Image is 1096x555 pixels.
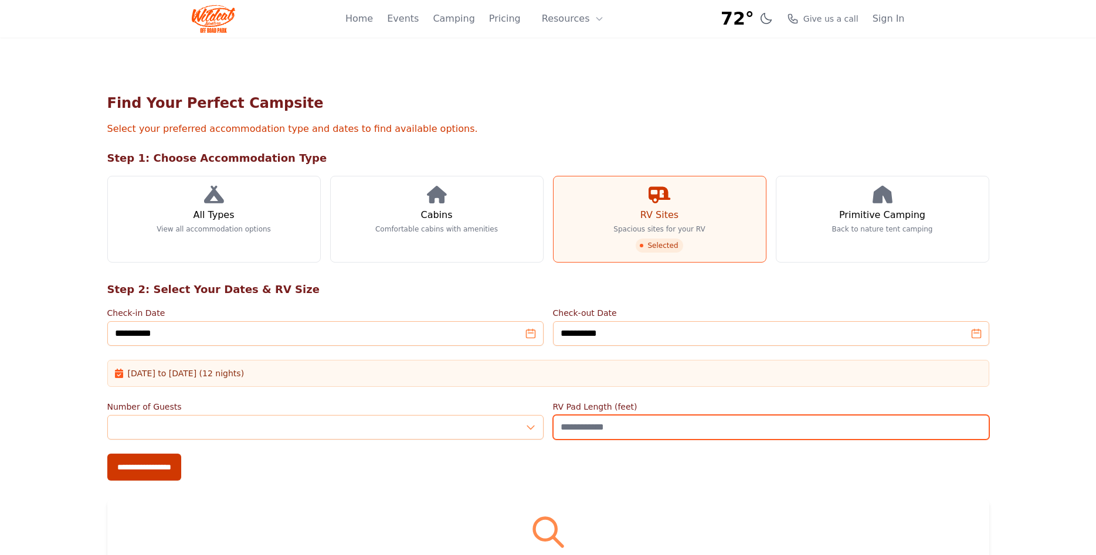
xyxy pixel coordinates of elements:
[433,12,474,26] a: Camping
[776,176,989,263] a: Primitive Camping Back to nature tent camping
[107,94,989,113] h1: Find Your Perfect Campsite
[553,176,766,263] a: RV Sites Spacious sites for your RV Selected
[873,12,905,26] a: Sign In
[640,208,678,222] h3: RV Sites
[839,208,925,222] h3: Primitive Camping
[128,367,245,379] span: [DATE] to [DATE] (12 nights)
[107,307,544,319] label: Check-in Date
[387,12,419,26] a: Events
[107,150,989,166] h2: Step 1: Choose Accommodation Type
[375,224,498,234] p: Comfortable cabins with amenities
[157,224,271,234] p: View all accommodation options
[553,307,989,319] label: Check-out Date
[345,12,373,26] a: Home
[107,281,989,298] h2: Step 2: Select Your Dates & RV Size
[420,208,452,222] h3: Cabins
[832,224,933,234] p: Back to nature tent camping
[787,13,859,25] a: Give us a call
[636,239,683,253] span: Selected
[535,7,611,30] button: Resources
[107,401,544,413] label: Number of Guests
[107,122,989,136] p: Select your preferred accommodation type and dates to find available options.
[107,176,321,263] a: All Types View all accommodation options
[803,13,859,25] span: Give us a call
[613,224,705,234] p: Spacious sites for your RV
[330,176,544,263] a: Cabins Comfortable cabins with amenities
[489,12,521,26] a: Pricing
[192,5,236,33] img: Wildcat Logo
[721,8,754,29] span: 72°
[553,401,989,413] label: RV Pad Length (feet)
[193,208,234,222] h3: All Types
